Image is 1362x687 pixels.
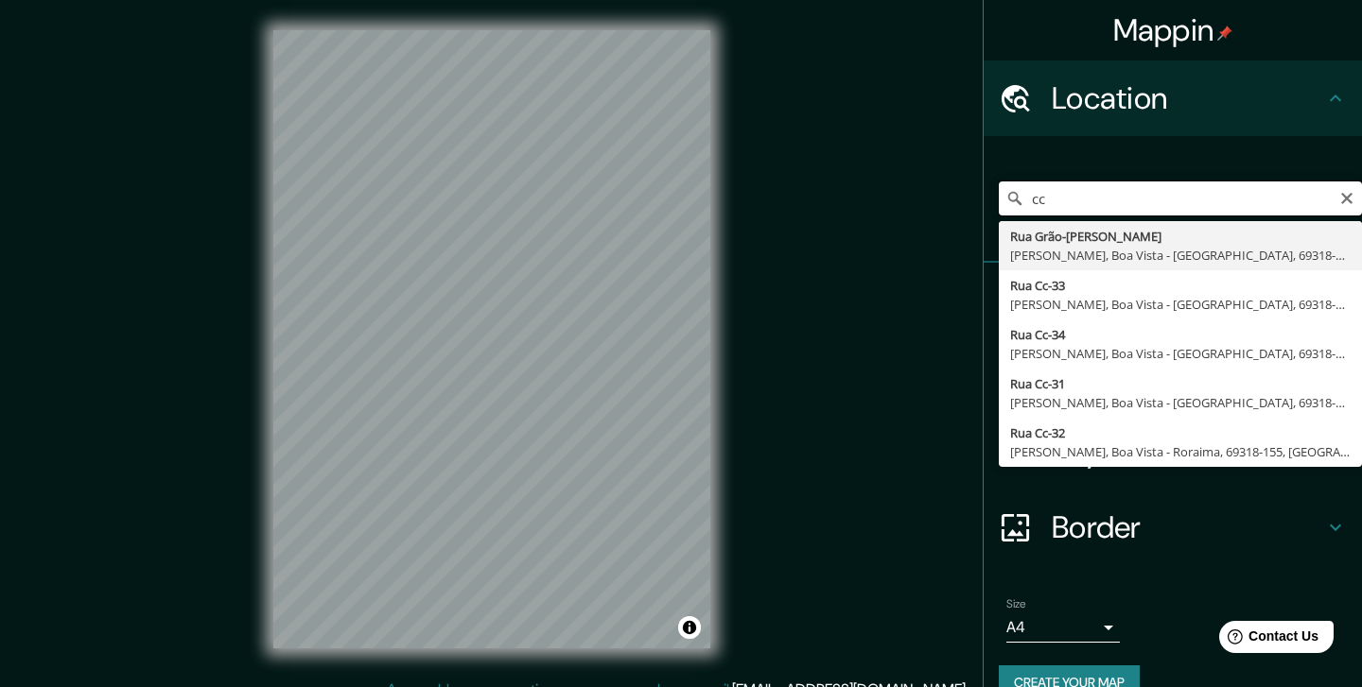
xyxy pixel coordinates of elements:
div: Location [984,60,1362,136]
label: Size [1006,596,1026,612]
canvas: Map [273,30,710,648]
div: Rua Cc-33 [1010,276,1351,295]
h4: Mappin [1113,11,1233,49]
div: [PERSON_NAME], Boa Vista - [GEOGRAPHIC_DATA], 69318-060, [GEOGRAPHIC_DATA] [1010,246,1351,265]
div: [PERSON_NAME], Boa Vista - [GEOGRAPHIC_DATA], 69318-160, [GEOGRAPHIC_DATA] [1010,295,1351,314]
div: [PERSON_NAME], Boa Vista - [GEOGRAPHIC_DATA], 69318-165, [GEOGRAPHIC_DATA] [1010,344,1351,363]
h4: Border [1052,508,1324,546]
div: Rua Cc-32 [1010,423,1351,442]
div: Pins [984,263,1362,338]
iframe: Help widget launcher [1194,613,1341,666]
div: Rua Cc-31 [1010,374,1351,393]
div: Border [984,489,1362,565]
h4: Location [1052,79,1324,117]
button: Toggle attribution [678,616,701,639]
div: A4 [1006,612,1120,643]
h4: Layout [1052,433,1324,471]
div: [PERSON_NAME], Boa Vista - [GEOGRAPHIC_DATA], 69318-150, [GEOGRAPHIC_DATA] [1010,393,1351,412]
div: Rua Cc-34 [1010,325,1351,344]
button: Clear [1339,188,1354,206]
img: pin-icon.png [1217,26,1232,41]
div: [PERSON_NAME], Boa Vista - Roraima, 69318-155, [GEOGRAPHIC_DATA] [1010,442,1351,461]
div: Layout [984,414,1362,489]
div: Rua Grão-[PERSON_NAME] [1010,227,1351,246]
input: Pick your city or area [999,181,1362,215]
div: Style [984,338,1362,414]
